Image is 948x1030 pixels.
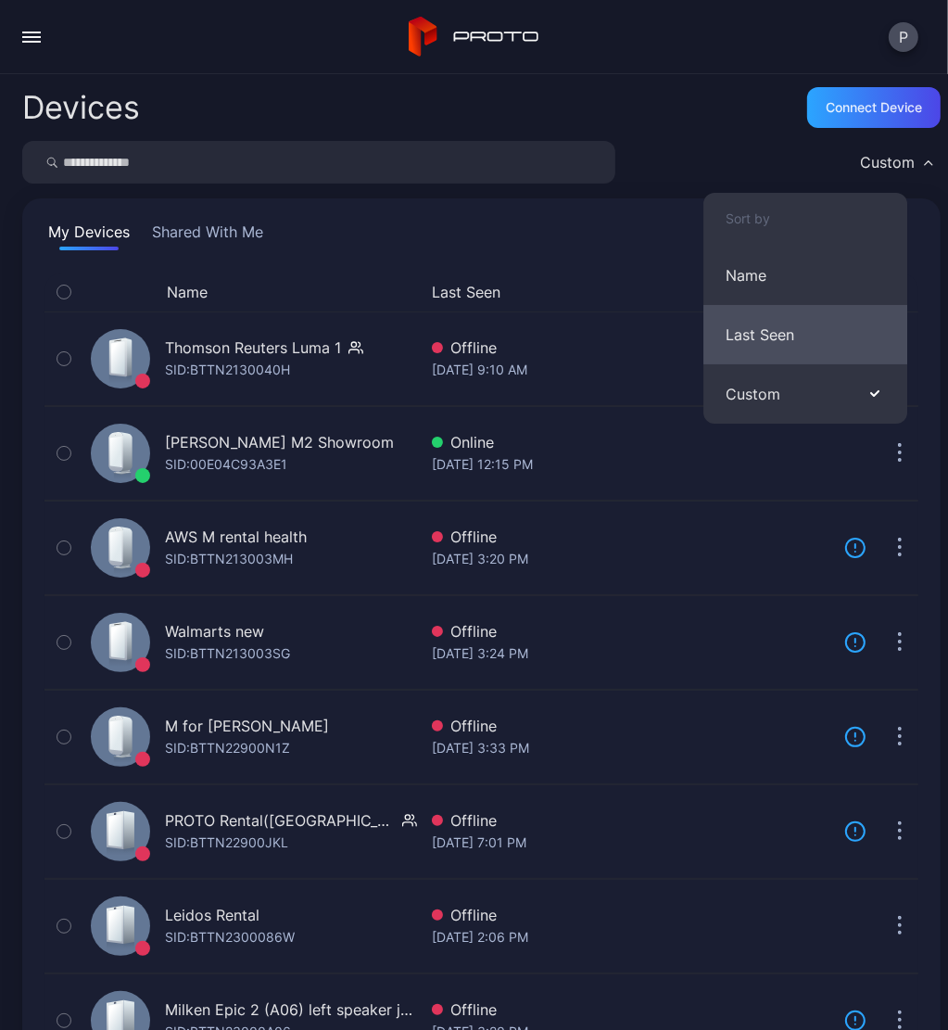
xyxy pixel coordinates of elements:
div: SID: 00E04C93A3E1 [165,453,287,476]
button: Custom [703,364,907,424]
div: [DATE] 9:10 AM [432,359,829,381]
button: My Devices [44,221,133,250]
div: Offline [432,809,829,832]
div: Milken Epic 2 (A06) left speaker just went out 5/1. Use for External speaker. [165,998,417,1021]
div: Offline [432,526,829,548]
div: AWS M rental health [165,526,307,548]
div: [PERSON_NAME] M2 Showroom [165,431,394,453]
button: Name [703,246,907,305]
button: Last Seen [703,305,907,364]
div: SID: BTTN2130040H [165,359,290,381]
div: Connect device [826,100,922,115]
button: Sort by [703,193,907,246]
div: Offline [432,715,829,737]
button: Custom [851,141,941,184]
button: Shared With Me [148,221,267,250]
div: Offline [432,904,829,926]
div: PROTO Rental([GEOGRAPHIC_DATA]) [165,809,395,832]
div: [DATE] 12:15 PM [432,453,829,476]
h2: Devices [22,91,140,124]
div: SID: BTTN213003SG [165,642,290,665]
div: Offline [432,337,829,359]
div: Offline [432,998,829,1021]
div: Online [432,431,829,453]
div: SID: BTTN22900JKL [165,832,288,854]
button: Name [167,281,208,303]
div: M for [PERSON_NAME] [165,715,329,737]
div: Walmarts new [165,620,264,642]
div: Offline [432,620,829,642]
button: Last Seen [432,281,822,303]
div: [DATE] 3:20 PM [432,548,829,570]
div: Thomson Reuters Luma 1 [165,337,341,359]
div: [DATE] 7:01 PM [432,832,829,854]
div: [DATE] 3:33 PM [432,737,829,759]
div: [DATE] 2:06 PM [432,926,829,948]
div: SID: BTTN213003MH [165,548,293,570]
div: Leidos Rental [165,904,259,926]
div: SID: BTTN22900N1Z [165,737,290,759]
div: SID: BTTN2300086W [165,926,295,948]
div: [DATE] 3:24 PM [432,642,829,665]
button: P [889,22,918,52]
div: Custom [860,153,915,172]
button: Connect device [807,87,941,128]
